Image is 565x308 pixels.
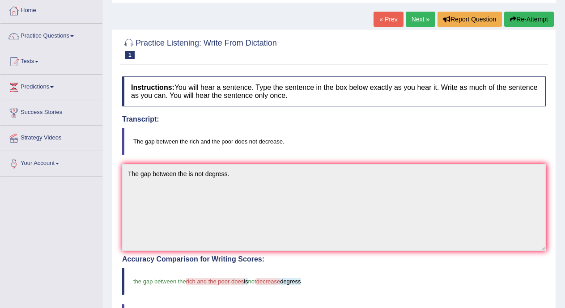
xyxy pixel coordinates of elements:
[0,75,102,97] a: Predictions
[0,151,102,173] a: Your Account
[256,278,280,285] span: decrease
[374,12,403,27] a: « Prev
[122,115,546,123] h4: Transcript:
[125,51,135,59] span: 1
[504,12,554,27] button: Re-Attempt
[186,278,244,285] span: rich and the poor does
[438,12,502,27] button: Report Question
[122,255,546,263] h4: Accuracy Comparison for Writing Scores:
[248,278,256,285] span: not
[280,278,301,285] span: degress
[244,278,248,285] span: is
[0,126,102,148] a: Strategy Videos
[133,278,186,285] span: the gap between the
[0,49,102,72] a: Tests
[406,12,435,27] a: Next »
[131,84,174,91] b: Instructions:
[0,24,102,46] a: Practice Questions
[122,76,546,106] h4: You will hear a sentence. Type the sentence in the box below exactly as you hear it. Write as muc...
[122,37,277,59] h2: Practice Listening: Write From Dictation
[122,128,546,155] blockquote: The gap between the rich and the poor does not decrease.
[0,100,102,122] a: Success Stories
